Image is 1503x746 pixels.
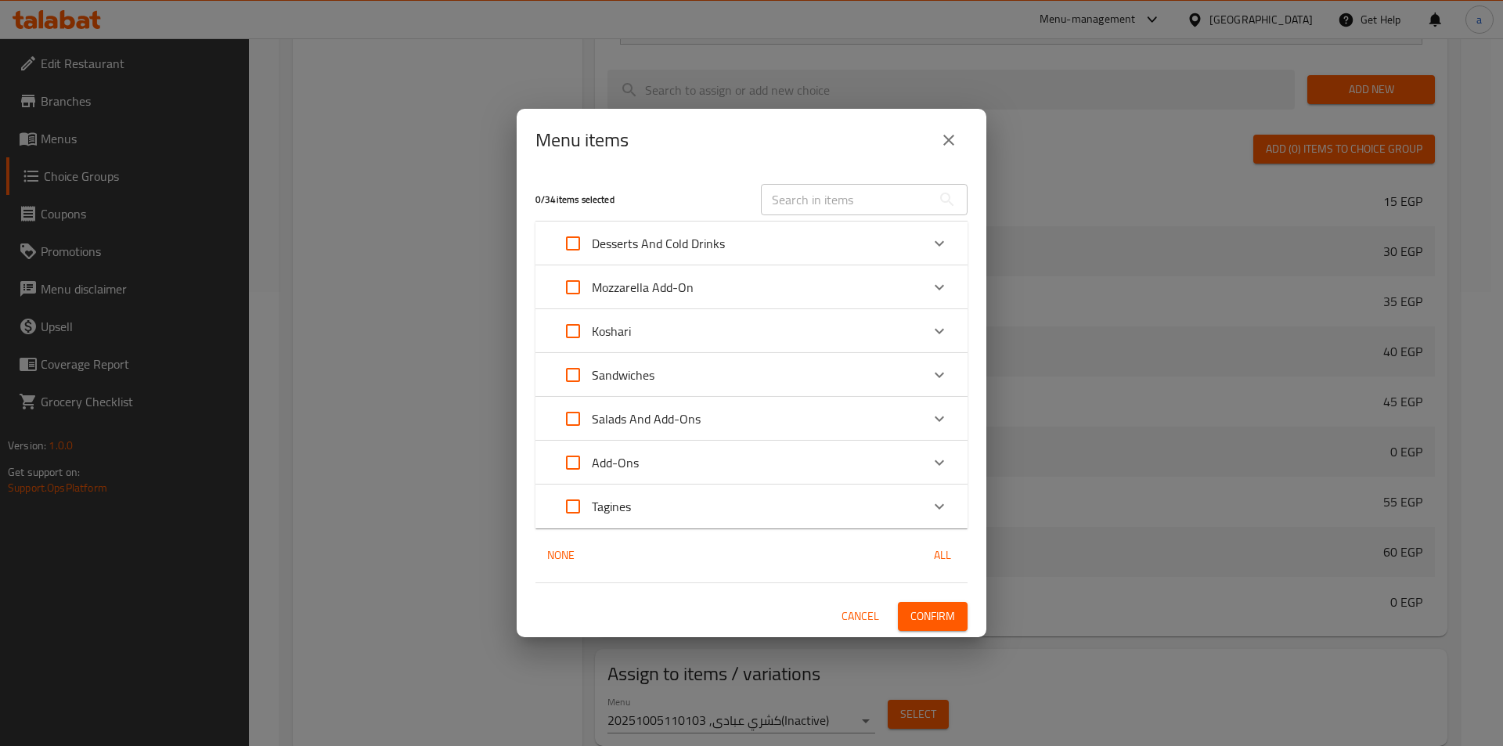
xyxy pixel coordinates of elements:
div: Expand [535,441,968,485]
button: All [917,541,968,570]
p: Salads And Add-Ons [592,409,701,428]
p: Sandwiches [592,366,654,384]
p: Koshari [592,322,631,341]
button: close [930,121,968,159]
div: Expand [535,397,968,441]
span: Confirm [910,607,955,626]
span: All [924,546,961,565]
input: Search in items [761,184,932,215]
button: None [535,541,586,570]
p: Tagines [592,497,631,516]
p: Mozzarella Add-On [592,278,694,297]
div: Expand [535,265,968,309]
div: Expand [535,309,968,353]
span: None [542,546,579,565]
h5: 0 / 34 items selected [535,193,742,207]
button: Cancel [835,602,885,631]
div: Expand [535,353,968,397]
h2: Menu items [535,128,629,153]
div: Expand [535,485,968,528]
div: Expand [535,222,968,265]
p: Desserts And Cold Drinks [592,234,725,253]
p: Add-Ons [592,453,639,472]
button: Confirm [898,602,968,631]
span: Cancel [842,607,879,626]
